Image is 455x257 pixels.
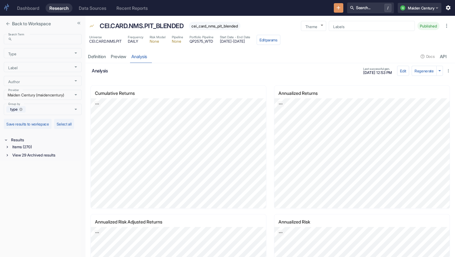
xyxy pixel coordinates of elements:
div: Research [49,5,69,11]
div: CEI.CARD.NMS.PIT_BLENDED [98,20,185,32]
label: Provider [8,88,19,92]
a: Recent Reports [113,3,152,13]
button: Search.../ [347,3,394,13]
span: [DATE] - [DATE] [220,40,250,43]
label: Search Term [8,32,24,36]
button: Select all [54,119,74,129]
button: Collapse Sidebar [75,19,83,27]
label: Group by [8,102,20,106]
button: close [4,20,12,28]
a: Research [46,3,72,13]
div: Definition [88,54,106,59]
span: Published [417,24,439,28]
button: Open [72,63,79,70]
p: Back to Workspace [12,20,51,27]
span: None [172,40,183,43]
div: Recent Reports [116,5,148,11]
span: type [8,107,20,112]
span: Start Date - End Date [220,35,250,40]
div: Data Sources [79,5,106,11]
span: Universe [89,35,122,40]
span: Risk Model [150,35,165,40]
a: analysis [129,50,150,63]
span: Portfolio Pipeline [190,35,214,40]
button: config [397,66,409,76]
div: View 29 Archived results [11,152,82,159]
a: preview [108,50,129,63]
p: Annualized Risk Adjusted Returns [95,218,172,225]
span: cei_card_nms_pit_blended [189,24,240,28]
a: Export; Press ENTER to open [94,229,101,235]
span: Pipeline [172,35,183,40]
div: Results [10,137,82,144]
button: New Resource [334,3,344,13]
button: Open [72,106,79,113]
button: Save results to workspace [4,119,52,129]
div: Dashboard [17,5,39,11]
a: Export; Press ENTER to open [277,229,284,235]
div: type [6,106,26,113]
h6: analysis [92,68,359,73]
button: Open [72,49,79,57]
p: Annualized Risk [278,218,320,225]
span: QP2575_WTD [190,40,214,43]
span: Frequency [128,35,143,40]
button: Open [72,91,79,98]
a: Export; Press ENTER to open [277,101,284,107]
span: DAILY [128,40,143,43]
span: Signal [89,23,94,30]
div: API [440,54,446,59]
button: QMaiden Century [398,3,441,13]
div: resource tabs [85,50,455,63]
div: Q [400,5,405,10]
p: CEI.CARD.NMS.PIT_BLENDED [100,21,184,31]
button: Docs [418,52,437,62]
span: [DATE] 12:53 PM [363,71,392,75]
p: Cumulative Returns [95,90,145,96]
button: Open [72,77,79,84]
span: None [150,40,165,43]
span: CEI.CARD.NMS.PIT [89,40,122,43]
a: Export; Press ENTER to open [94,101,101,107]
button: Editparams [257,35,280,45]
button: Regenerate [412,66,437,76]
a: Dashboard [13,3,43,13]
span: Last successful gen. [363,67,392,70]
div: Items (270) [11,144,82,150]
a: Data Sources [75,3,110,13]
p: Annualized Returns [278,90,327,96]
